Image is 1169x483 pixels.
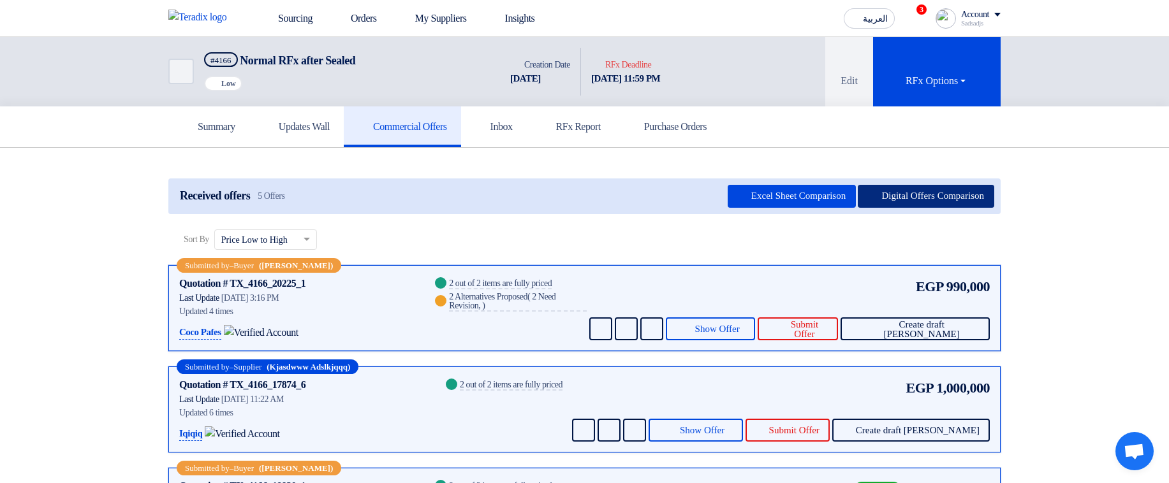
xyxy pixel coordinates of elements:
button: Digital Offers Comparison [858,185,994,208]
h5: Summary [182,120,235,133]
button: Show Offer [649,419,743,442]
button: Create draft [PERSON_NAME] [832,419,990,442]
button: Submit Offer [746,419,830,442]
span: 5 Offers [258,191,284,201]
button: Excel Sheet Comparison [728,185,856,208]
span: Create draft [PERSON_NAME] [864,320,980,339]
a: Summary [168,106,249,147]
h5: Commercial Offers [358,120,447,133]
span: EGP [916,276,944,297]
a: Open chat [1115,432,1154,470]
div: Quotation # TX_4166_17874_6 [179,377,305,393]
div: 2 out of 2 items are fully priced [460,380,562,391]
a: Sourcing [250,4,323,32]
span: Submit Offer [781,320,828,339]
span: Buyer [233,261,254,270]
img: profile_test.png [936,8,956,29]
span: Received offers [180,189,250,203]
a: RFx Report [527,106,615,147]
span: [DATE] 3:16 PM [221,293,279,303]
div: RFx Options [906,73,968,89]
span: العربية [863,15,888,24]
span: ) [482,301,485,310]
span: Show Offer [680,426,724,435]
span: Submitted by [185,363,230,371]
div: Creation Date [510,58,570,71]
span: Price Low to High [221,233,288,247]
h5: Normal RFx after Sealed [204,52,355,68]
div: – [177,461,341,475]
p: Coco Pafes [179,325,221,340]
span: 1,000,000 [936,377,990,398]
b: ([PERSON_NAME]) [259,464,333,472]
span: EGP [906,377,934,398]
span: Sort By [184,233,209,246]
span: Low [221,79,236,88]
h5: Inbox [475,120,513,133]
span: 2 Need Revision, [449,292,555,310]
div: Updated 6 times [179,406,428,419]
a: Commercial Offers [344,106,461,147]
h5: Purchase Orders [629,120,707,133]
span: Supplier [233,363,261,371]
button: RFx Options [873,37,1001,106]
h5: Updates Wall [263,120,330,133]
span: Submit Offer [769,426,820,435]
span: 3 [916,4,927,15]
span: Buyer [233,464,254,472]
div: Quotation # TX_4166_20225_1 [179,276,305,291]
span: 990,000 [946,276,990,297]
button: Show Offer [666,317,756,340]
a: Inbox [461,106,527,147]
span: [DATE] 11:22 AM [221,394,284,404]
div: Updated 4 times [179,305,417,318]
div: [DATE] 11:59 PM [591,71,660,86]
a: Purchase Orders [615,106,721,147]
a: Insights [477,4,545,32]
div: [DATE] [510,71,570,86]
button: العربية [844,8,895,29]
button: Submit Offer [758,317,838,340]
img: Teradix logo [168,10,235,25]
div: Account [961,10,989,20]
div: – [177,258,341,273]
img: Verified Account [224,325,298,340]
span: Show Offer [695,324,740,334]
span: Submitted by [185,261,230,270]
button: Create draft [PERSON_NAME] [841,317,990,340]
div: Sadsadjs [961,20,1001,27]
span: Normal RFx after Sealed [240,54,355,67]
b: (Kjasdwww Adslkjqqq) [267,363,350,371]
span: Last Update [179,293,219,303]
button: Edit [825,37,873,106]
a: Updates Wall [249,106,344,147]
img: Verified Account [205,426,279,442]
div: #4166 [210,56,232,64]
span: Create draft [PERSON_NAME] [856,426,980,435]
div: 2 Alternatives Proposed [449,292,587,312]
h5: RFx Report [541,120,601,133]
span: Last Update [179,394,219,404]
div: – [177,359,358,374]
div: 2 out of 2 items are fully priced [449,279,552,289]
div: RFx Deadline [591,58,660,71]
span: Submitted by [185,464,230,472]
a: Orders [323,4,387,32]
span: ( [527,292,530,301]
p: Iqiqiq [179,426,202,442]
b: ([PERSON_NAME]) [259,261,333,270]
a: My Suppliers [387,4,477,32]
